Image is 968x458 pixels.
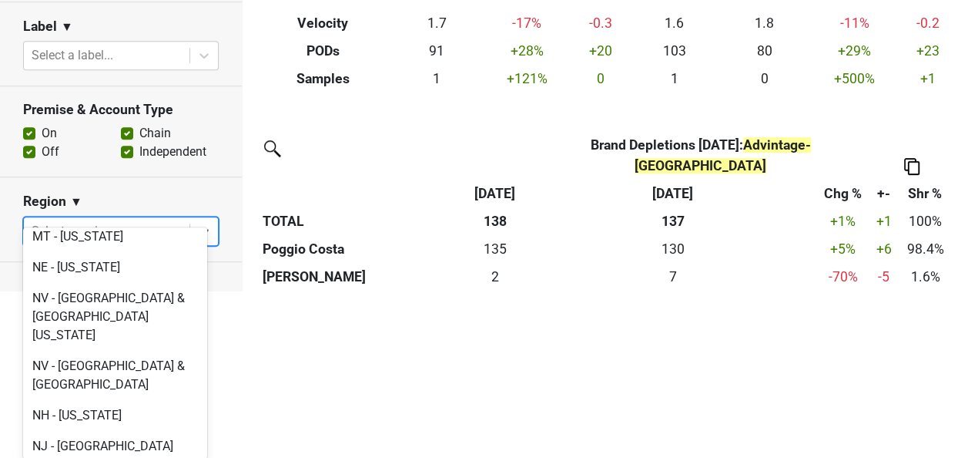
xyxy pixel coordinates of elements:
[719,9,809,37] td: 1.8
[572,9,629,37] td: -0.3
[42,124,57,143] label: On
[809,37,899,65] td: +29 %
[23,221,207,252] div: MT - [US_STATE]
[629,37,719,65] td: 103
[816,180,871,207] th: Chg %: activate to sort column ascending
[904,158,919,174] img: Copy to clipboard
[392,65,482,93] td: 1
[254,37,392,65] th: PODs
[896,235,953,263] td: 98.4%
[70,193,82,211] span: ▼
[809,65,899,93] td: +500 %
[42,143,59,161] label: Off
[899,9,956,37] td: -0.2
[899,37,956,65] td: +23
[534,239,812,259] div: 130
[23,102,219,118] h3: Premise & Account Type
[392,9,482,37] td: 1.7
[534,267,812,287] div: 7
[629,65,719,93] td: 1
[816,235,871,263] td: +5 %
[874,239,893,259] div: +6
[871,180,897,207] th: +-: activate to sort column ascending
[482,65,572,93] td: +121 %
[460,207,530,235] th: 138
[530,207,815,235] th: 137
[464,267,527,287] div: 2
[830,214,856,229] span: +1%
[259,235,460,263] th: Poggio Costa
[23,283,207,351] div: NV - [GEOGRAPHIC_DATA] & [GEOGRAPHIC_DATA][US_STATE]
[254,9,392,37] th: Velocity
[719,65,809,93] td: 0
[23,252,207,283] div: NE - [US_STATE]
[874,267,893,287] div: -5
[23,400,207,431] div: NH - [US_STATE]
[460,180,530,207] th: Aug '25: activate to sort column ascending
[809,9,899,37] td: -11 %
[816,263,871,291] td: -70 %
[460,235,530,263] td: 135.35
[61,18,73,36] span: ▼
[259,207,460,235] th: TOTAL
[23,351,207,400] div: NV - [GEOGRAPHIC_DATA] & [GEOGRAPHIC_DATA]
[464,239,527,259] div: 135
[530,131,870,179] th: Brand Depletions [DATE] :
[572,65,629,93] td: 0
[259,180,460,207] th: &nbsp;: activate to sort column ascending
[530,235,815,263] th: 129.510
[23,19,57,35] h3: Label
[896,263,953,291] td: 1.6%
[876,214,892,229] span: +1
[254,65,392,93] th: Samples
[572,37,629,65] td: +20
[139,143,206,161] label: Independent
[896,207,953,235] td: 100%
[530,180,815,207] th: Aug '24: activate to sort column ascending
[139,124,171,143] label: Chain
[259,135,283,160] img: filter
[392,37,482,65] td: 91
[23,194,66,210] h3: Region
[530,263,815,291] th: 7.170
[259,263,460,291] th: [PERSON_NAME]
[629,9,719,37] td: 1.6
[719,37,809,65] td: 80
[635,137,811,173] span: Advintage-[GEOGRAPHIC_DATA]
[460,263,530,291] td: 2.17
[899,65,956,93] td: +1
[482,9,572,37] td: -17 %
[896,180,953,207] th: Shr %: activate to sort column ascending
[482,37,572,65] td: +28 %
